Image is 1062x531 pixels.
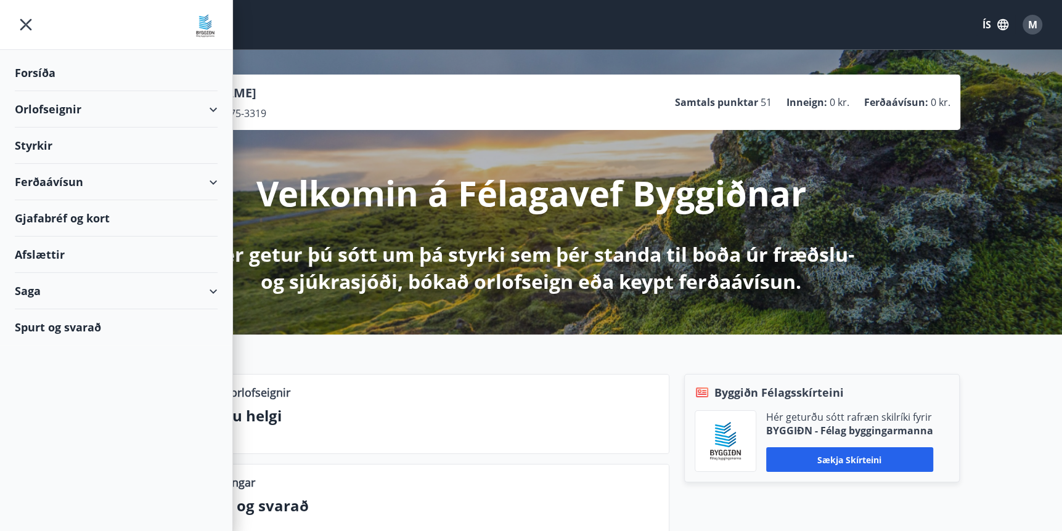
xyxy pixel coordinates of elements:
p: Spurt og svarað [193,495,659,516]
div: Saga [15,273,218,309]
p: Upplýsingar [193,474,255,490]
p: Hér getur þú sótt um þá styrki sem þér standa til boða úr fræðslu- og sjúkrasjóði, bókað orlofsei... [206,241,857,295]
button: Sækja skírteini [766,447,933,472]
span: 51 [761,95,772,109]
p: Samtals punktar [675,95,758,109]
p: BYGGIÐN - Félag byggingarmanna [766,424,933,437]
button: menu [15,14,37,36]
span: 051075-3319 [208,107,266,120]
p: Lausar orlofseignir [193,384,290,400]
p: Inneign : [786,95,827,109]
div: Styrkir [15,128,218,164]
span: 0 kr. [931,95,950,109]
img: BKlGVmlTW1Qrz68WFGMFQUcXHWdQd7yePWMkvn3i.png [705,420,746,462]
img: union_logo [193,14,218,38]
div: Ferðaávísun [15,164,218,200]
p: Næstu helgi [193,405,659,426]
div: Afslættir [15,237,218,273]
div: Gjafabréf og kort [15,200,218,237]
div: Orlofseignir [15,91,218,128]
p: Velkomin á Félagavef Byggiðnar [256,169,806,216]
span: M [1028,18,1037,31]
button: ÍS [976,14,1015,36]
p: Hér geturðu sótt rafræn skilríki fyrir [766,410,933,424]
p: Ferðaávísun : [864,95,928,109]
span: Byggiðn Félagsskírteini [714,384,844,400]
button: M [1018,10,1047,39]
div: Spurt og svarað [15,309,218,345]
div: Forsíða [15,55,218,91]
span: 0 kr. [830,95,849,109]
